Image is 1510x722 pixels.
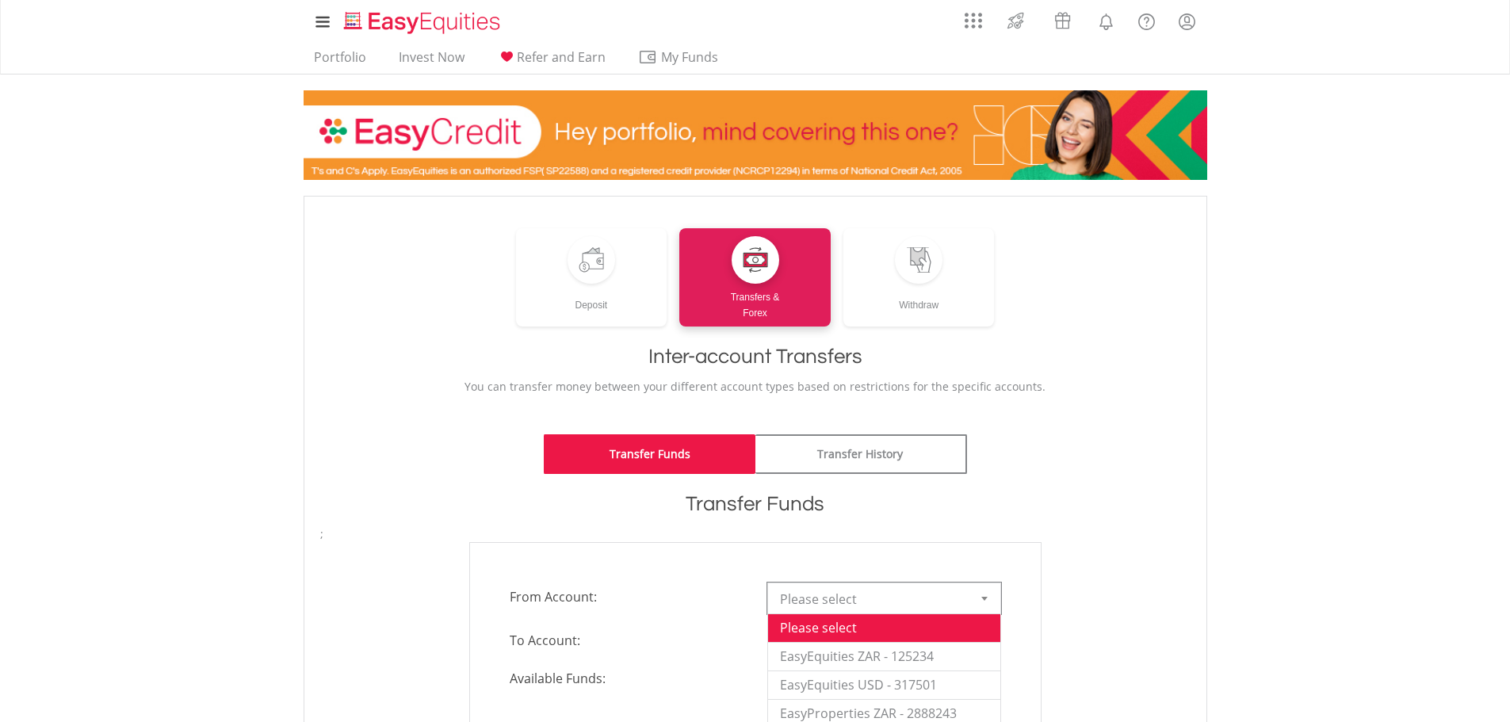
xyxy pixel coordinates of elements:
a: Withdraw [843,228,995,327]
a: Notifications [1086,4,1126,36]
li: Please select [768,613,1000,642]
span: From Account: [498,583,755,611]
img: grid-menu-icon.svg [965,12,982,29]
img: EasyEquities_Logo.png [341,10,507,36]
a: Invest Now [392,49,471,74]
a: Home page [338,4,507,36]
a: AppsGrid [954,4,992,29]
span: Please select [780,583,965,615]
span: Refer and Earn [517,48,606,66]
li: EasyEquities USD - 317501 [768,670,1000,699]
a: Transfers &Forex [679,228,831,327]
p: You can transfer money between your different account types based on restrictions for the specifi... [320,379,1191,395]
a: Deposit [516,228,667,327]
span: My Funds [638,47,742,67]
a: Refer and Earn [491,49,612,74]
div: Withdraw [843,284,995,313]
h1: Inter-account Transfers [320,342,1191,371]
a: FAQ's and Support [1126,4,1167,36]
a: Vouchers [1039,4,1086,33]
a: My Profile [1167,4,1207,39]
li: EasyEquities ZAR - 125234 [768,642,1000,670]
a: Transfer Funds [544,434,755,474]
h1: Transfer Funds [320,490,1191,518]
span: To Account: [498,626,755,655]
a: Transfer History [755,434,967,474]
a: Portfolio [308,49,373,74]
span: Available Funds: [498,670,755,688]
img: EasyCredit Promotion Banner [304,90,1207,180]
div: Transfers & Forex [679,284,831,321]
img: thrive-v2.svg [1003,8,1029,33]
img: vouchers-v2.svg [1049,8,1076,33]
div: Deposit [516,284,667,313]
